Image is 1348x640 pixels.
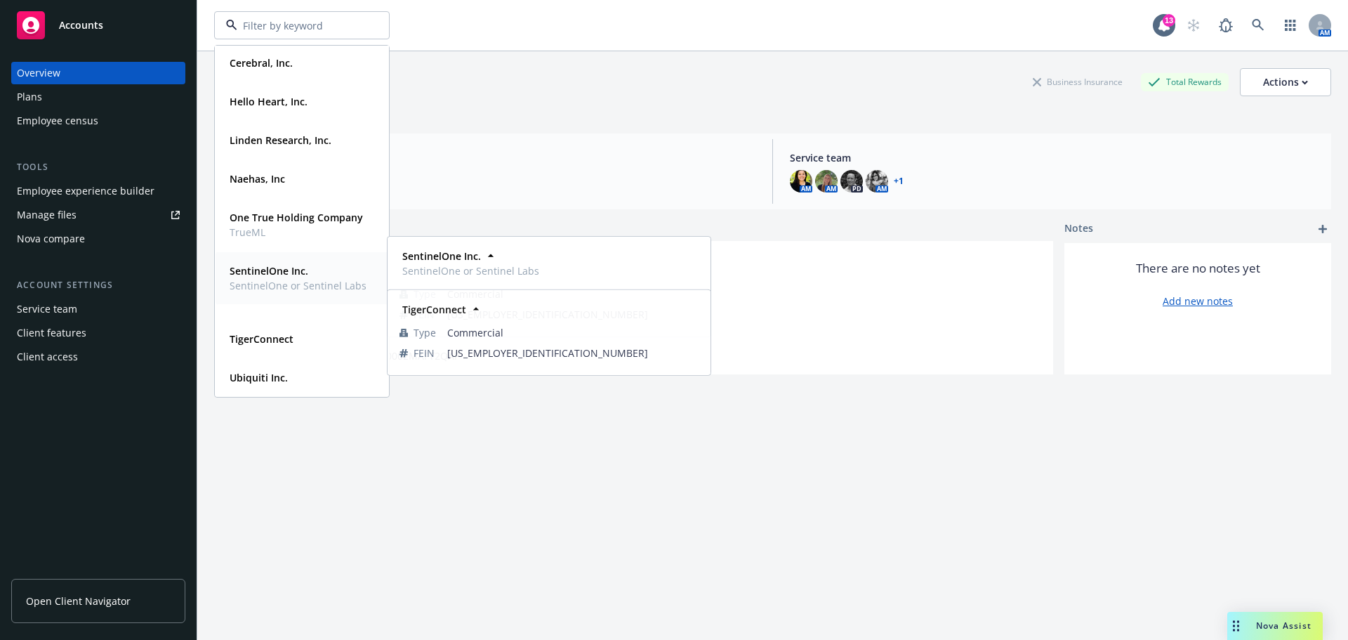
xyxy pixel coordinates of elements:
[11,86,185,108] a: Plans
[414,325,436,340] span: Type
[17,322,86,344] div: Client features
[402,263,539,278] span: SentinelOne or Sentinel Labs
[1179,11,1208,39] a: Start snowing
[230,95,308,108] strong: Hello Heart, Inc.
[11,204,185,226] a: Manage files
[866,170,888,192] img: photo
[894,177,904,185] a: +1
[1163,14,1175,27] div: 13
[1240,68,1331,96] button: Actions
[230,225,363,240] span: TrueML
[26,594,131,608] span: Open Client Navigator
[230,133,331,147] strong: Linden Research, Inc.
[230,172,285,185] strong: Naehas, Inc
[17,62,60,84] div: Overview
[1026,73,1130,91] div: Business Insurance
[17,110,98,132] div: Employee census
[1263,69,1308,96] div: Actions
[237,18,361,33] input: Filter by keyword
[1136,260,1260,277] span: There are no notes yet
[447,346,699,360] span: [US_EMPLOYER_IDENTIFICATION_NUMBER]
[230,278,366,293] span: SentinelOne or Sentinel Labs
[230,56,293,70] strong: Cerebral, Inc.
[11,180,185,202] a: Employee experience builder
[230,264,308,277] strong: SentinelOne Inc.
[230,332,293,346] strong: TigerConnect
[1276,11,1304,39] a: Switch app
[1244,11,1272,39] a: Search
[17,86,42,108] div: Plans
[17,298,77,320] div: Service team
[815,170,838,192] img: photo
[11,228,185,250] a: Nova compare
[11,6,185,45] a: Accounts
[11,346,185,368] a: Client access
[17,204,77,226] div: Manage files
[11,110,185,132] a: Employee census
[59,20,103,31] span: Accounts
[1141,73,1229,91] div: Total Rewards
[1227,612,1245,640] div: Drag to move
[11,298,185,320] a: Service team
[17,228,85,250] div: Nova compare
[402,303,466,316] strong: TigerConnect
[447,287,699,301] span: Commercial
[1163,294,1233,308] a: Add new notes
[11,322,185,344] a: Client features
[17,346,78,368] div: Client access
[11,278,185,292] div: Account settings
[1256,620,1311,632] span: Nova Assist
[840,170,863,192] img: photo
[11,160,185,174] div: Tools
[1314,221,1331,237] a: add
[447,325,699,340] span: Commercial
[17,180,154,202] div: Employee experience builder
[1212,11,1240,39] a: Report a Bug
[790,170,812,192] img: photo
[790,150,1320,165] span: Service team
[414,287,436,301] span: Type
[225,150,755,165] span: Account type
[1064,221,1093,237] span: Notes
[230,371,288,384] strong: Ubiquiti Inc.
[402,249,481,263] strong: SentinelOne Inc.
[414,346,435,360] span: FEIN
[1227,612,1323,640] button: Nova Assist
[225,178,755,192] span: EB
[11,62,185,84] a: Overview
[230,211,363,224] strong: One True Holding Company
